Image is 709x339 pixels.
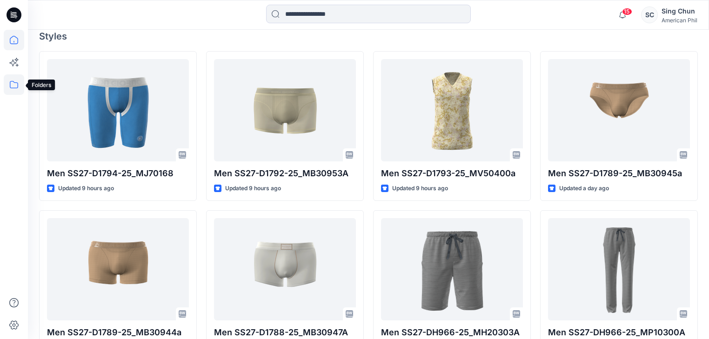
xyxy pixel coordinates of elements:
[214,326,356,339] p: Men SS27-D1788-25_MB30947A
[548,326,690,339] p: Men SS27-DH966-25_MP10300A
[47,326,189,339] p: Men SS27-D1789-25_MB30944a
[58,184,114,193] p: Updated 9 hours ago
[662,17,697,24] div: American Phil
[47,167,189,180] p: Men SS27-D1794-25_MJ70168
[548,167,690,180] p: Men SS27-D1789-25_MB30945a
[548,218,690,320] a: Men SS27-DH966-25_MP10300A
[214,218,356,320] a: Men SS27-D1788-25_MB30947A
[381,218,523,320] a: Men SS27-DH966-25_MH20303A
[559,184,609,193] p: Updated a day ago
[214,167,356,180] p: Men SS27-D1792-25_MB30953A
[225,184,281,193] p: Updated 9 hours ago
[39,31,698,42] h4: Styles
[641,7,658,23] div: SC
[622,8,632,15] span: 15
[47,59,189,161] a: Men SS27-D1794-25_MJ70168
[381,326,523,339] p: Men SS27-DH966-25_MH20303A
[214,59,356,161] a: Men SS27-D1792-25_MB30953A
[662,6,697,17] div: Sing Chun
[392,184,448,193] p: Updated 9 hours ago
[381,167,523,180] p: Men SS27-D1793-25_MV50400a
[548,59,690,161] a: Men SS27-D1789-25_MB30945a
[381,59,523,161] a: Men SS27-D1793-25_MV50400a
[47,218,189,320] a: Men SS27-D1789-25_MB30944a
